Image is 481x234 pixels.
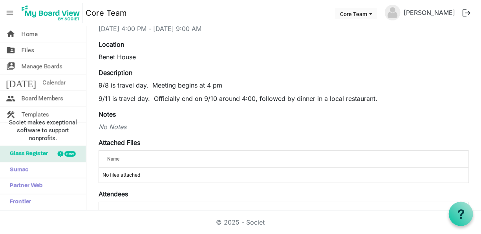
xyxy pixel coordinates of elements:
span: Partner Web [6,178,43,194]
span: Files [22,42,34,58]
img: no-profile-picture.svg [385,5,401,20]
label: Location [99,40,124,49]
p: 9/11 is travel day. Officially end on 9/10 around 4:00, followed by dinner in a local restaurant. [99,94,469,103]
span: people [6,91,15,106]
p: 9/8 is travel day. Meeting begins at 4 pm [99,80,469,90]
td: No files attached [99,168,468,183]
a: Core Team [86,5,127,21]
div: [DATE] 4:00 PM - [DATE] 9:00 AM [99,24,469,33]
div: Benet House [99,52,469,62]
div: No Notes [99,122,469,132]
span: Societ makes exceptional software to support nonprofits. [4,119,82,142]
span: Name [107,156,119,162]
span: menu [2,5,17,20]
a: [PERSON_NAME] [401,5,458,20]
a: © 2025 - Societ [216,218,265,226]
span: Manage Boards [22,58,62,74]
a: My Board View Logo [19,3,86,23]
label: Attendees [99,189,128,199]
span: Glass Register [6,146,48,162]
div: new [64,151,76,157]
span: Home [22,26,38,42]
span: Frontier [6,194,31,210]
span: Calendar [42,75,66,90]
span: switch_account [6,58,15,74]
span: construction [6,107,15,122]
span: [DATE] [6,75,36,90]
span: Templates [22,107,49,122]
button: logout [458,5,475,21]
span: Sumac [6,162,28,178]
span: folder_shared [6,42,15,58]
label: Notes [99,110,116,119]
label: Attached Files [99,138,140,147]
label: Description [99,68,132,77]
button: Core Team dropdownbutton [335,8,377,19]
span: Board Members [22,91,63,106]
img: My Board View Logo [19,3,82,23]
span: home [6,26,15,42]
